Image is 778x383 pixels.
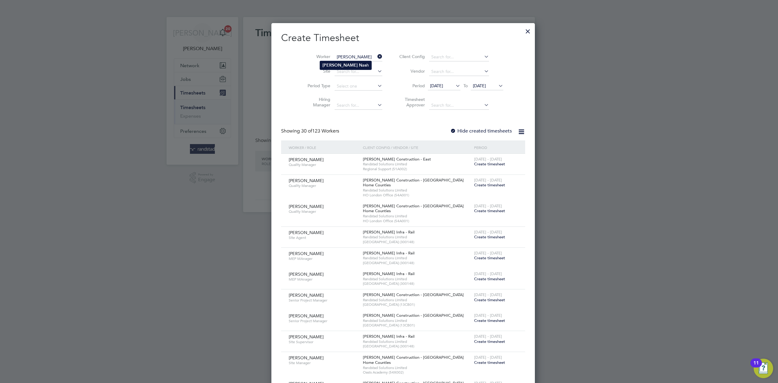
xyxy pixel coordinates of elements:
[363,203,464,214] span: [PERSON_NAME] Construction - [GEOGRAPHIC_DATA] Home Counties
[363,178,464,188] span: [PERSON_NAME] Construction - [GEOGRAPHIC_DATA] Home Counties
[289,271,324,277] span: [PERSON_NAME]
[289,157,324,162] span: [PERSON_NAME]
[363,281,471,286] span: [GEOGRAPHIC_DATA] (300148)
[474,182,505,188] span: Create timesheet
[363,344,471,349] span: [GEOGRAPHIC_DATA] (300148)
[473,83,486,88] span: [DATE]
[281,128,340,134] div: Showing
[474,203,502,209] span: [DATE] - [DATE]
[363,370,471,375] span: Oasis Academy (54X002)
[289,313,324,319] span: [PERSON_NAME]
[474,255,505,261] span: Create timesheet
[363,271,415,276] span: [PERSON_NAME] Infra - Rail
[474,355,502,360] span: [DATE] - [DATE]
[429,53,489,61] input: Search for...
[359,63,367,68] b: Nas
[335,101,382,110] input: Search for...
[281,32,525,44] h2: Create Timesheet
[363,292,464,297] span: [PERSON_NAME] Construction - [GEOGRAPHIC_DATA]
[474,178,502,183] span: [DATE] - [DATE]
[474,250,502,256] span: [DATE] - [DATE]
[320,61,371,69] li: h
[363,214,471,219] span: Randstad Solutions Limited
[301,128,339,134] span: 123 Workers
[474,334,502,339] span: [DATE] - [DATE]
[289,277,358,282] span: MEP MAnager
[363,298,471,302] span: Randstad Solutions Limited
[429,67,489,76] input: Search for...
[474,234,505,240] span: Create timesheet
[363,229,415,235] span: [PERSON_NAME] Infra - Rail
[398,83,425,88] label: Period
[754,359,773,378] button: Open Resource Center, 11 new notifications
[474,208,505,213] span: Create timesheet
[289,235,358,240] span: Site Agent
[363,261,471,265] span: [GEOGRAPHIC_DATA] (300148)
[363,256,471,261] span: Randstad Solutions Limited
[289,162,358,167] span: Quality Manager
[287,140,361,154] div: Worker / Role
[363,188,471,193] span: Randstad Solutions Limited
[474,313,502,318] span: [DATE] - [DATE]
[363,302,471,307] span: [GEOGRAPHIC_DATA] (13CB01)
[363,240,471,244] span: [GEOGRAPHIC_DATA] (300148)
[363,313,464,318] span: [PERSON_NAME] Construction - [GEOGRAPHIC_DATA]
[462,82,470,90] span: To
[474,161,505,167] span: Create timesheet
[303,83,330,88] label: Period Type
[474,318,505,323] span: Create timesheet
[289,204,324,209] span: [PERSON_NAME]
[289,355,324,361] span: [PERSON_NAME]
[473,140,519,154] div: Period
[474,271,502,276] span: [DATE] - [DATE]
[289,292,324,298] span: [PERSON_NAME]
[322,63,358,68] b: [PERSON_NAME]
[289,319,358,323] span: Senior Project Manager
[429,101,489,110] input: Search for...
[289,298,358,303] span: Senior Project Manager
[289,183,358,188] span: Quality Manager
[363,193,471,198] span: HO London Office (54A001)
[474,339,505,344] span: Create timesheet
[450,128,512,134] label: Hide created timesheets
[335,53,382,61] input: Search for...
[474,276,505,281] span: Create timesheet
[363,250,415,256] span: [PERSON_NAME] Infra - Rail
[363,355,464,365] span: [PERSON_NAME] Construction - [GEOGRAPHIC_DATA] Home Counties
[289,256,358,261] span: MEP MAnager
[474,297,505,302] span: Create timesheet
[363,339,471,344] span: Randstad Solutions Limited
[289,230,324,235] span: [PERSON_NAME]
[398,68,425,74] label: Vendor
[361,140,473,154] div: Client Config / Vendor / Site
[363,162,471,167] span: Randstad Solutions Limited
[753,363,759,371] div: 11
[474,292,502,297] span: [DATE] - [DATE]
[301,128,312,134] span: 30 of
[363,365,471,370] span: Randstad Solutions Limited
[363,235,471,240] span: Randstad Solutions Limited
[363,157,431,162] span: [PERSON_NAME] Construction - East
[398,97,425,108] label: Timesheet Approver
[289,340,358,344] span: Site Supervisor
[430,83,443,88] span: [DATE]
[289,251,324,256] span: [PERSON_NAME]
[303,97,330,108] label: Hiring Manager
[289,178,324,183] span: [PERSON_NAME]
[289,361,358,365] span: Site Manager
[363,323,471,328] span: [GEOGRAPHIC_DATA] (13CB01)
[363,219,471,223] span: HO London Office (54A001)
[303,54,330,59] label: Worker
[474,229,502,235] span: [DATE] - [DATE]
[363,334,415,339] span: [PERSON_NAME] Infra - Rail
[363,318,471,323] span: Randstad Solutions Limited
[363,167,471,171] span: Regional Support (51A002)
[474,360,505,365] span: Create timesheet
[289,334,324,340] span: [PERSON_NAME]
[363,277,471,281] span: Randstad Solutions Limited
[474,157,502,162] span: [DATE] - [DATE]
[289,209,358,214] span: Quality Manager
[303,68,330,74] label: Site
[335,82,382,91] input: Select one
[335,67,382,76] input: Search for...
